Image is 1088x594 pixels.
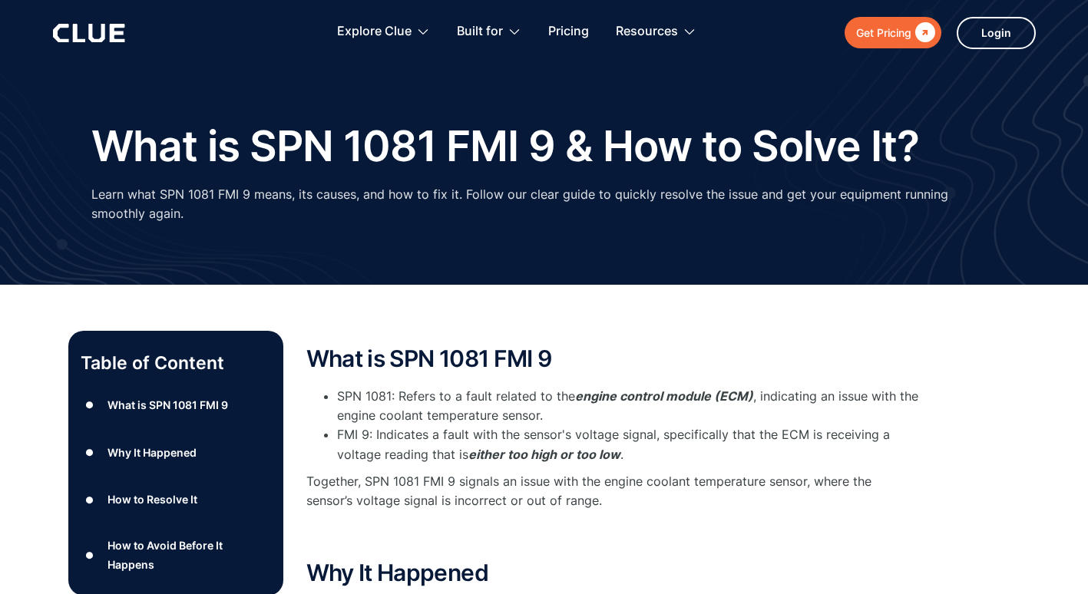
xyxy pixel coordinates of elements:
a: ●How to Avoid Before It Happens [81,536,271,574]
a: Pricing [548,8,589,56]
div: Explore Clue [337,8,430,56]
div: What is SPN 1081 FMI 9 [107,395,228,414]
div: Why It Happened [107,443,197,462]
div: Resources [616,8,678,56]
div: Get Pricing [856,23,911,42]
div: How to Avoid Before It Happens [107,536,270,574]
div:  [911,23,935,42]
em: engine control module (ECM) [575,388,753,404]
a: Login [957,17,1036,49]
li: FMI 9: Indicates a fault with the sensor's voltage signal, specifically that the ECM is receiving... [337,425,921,464]
a: ●Why It Happened [81,441,271,464]
div: How to Resolve It [107,490,197,509]
div: ● [81,394,99,417]
p: ‍ [306,526,921,545]
div: Resources [616,8,696,56]
a: ●How to Resolve It [81,488,271,511]
em: either too high or too low [468,447,620,462]
div: Built for [457,8,521,56]
div: Explore Clue [337,8,412,56]
a: Get Pricing [845,17,941,48]
div: ● [81,441,99,464]
div: ● [81,488,99,511]
li: SPN 1081: Refers to a fault related to the , indicating an issue with the engine coolant temperat... [337,387,921,425]
a: ●What is SPN 1081 FMI 9 [81,394,271,417]
div: Built for [457,8,503,56]
h1: What is SPN 1081 FMI 9 & How to Solve It? [91,123,920,170]
p: Learn what SPN 1081 FMI 9 means, its causes, and how to fix it. Follow our clear guide to quickly... [91,185,997,223]
h2: Why It Happened [306,560,921,586]
p: Together, SPN 1081 FMI 9 signals an issue with the engine coolant temperature sensor, where the s... [306,472,921,510]
h2: What is SPN 1081 FMI 9 [306,346,921,371]
div: ● [81,543,99,566]
p: Table of Content [81,351,271,375]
